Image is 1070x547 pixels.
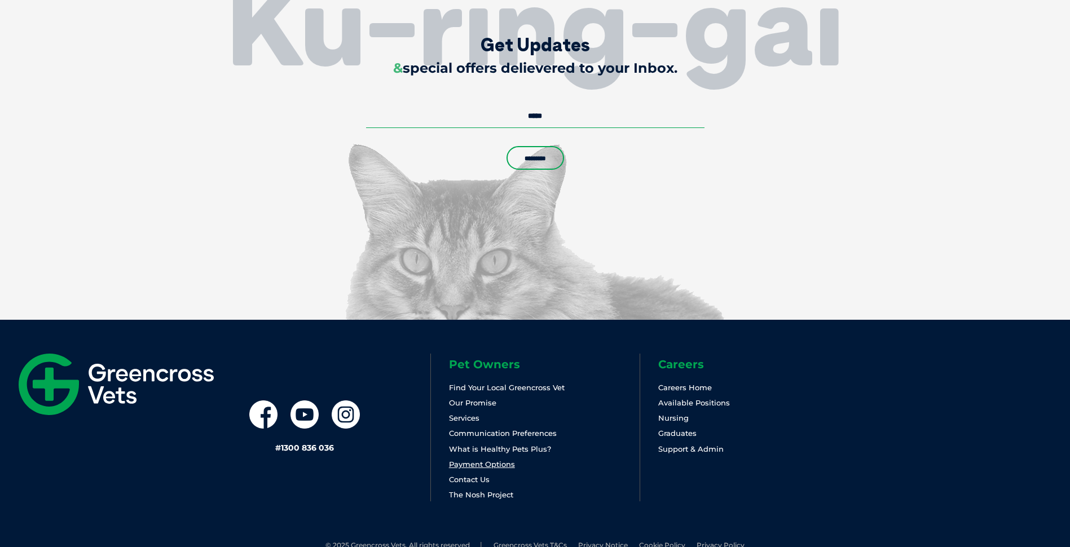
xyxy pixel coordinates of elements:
[449,444,551,453] a: What is Healthy Pets Plus?
[658,413,689,422] a: Nursing
[658,398,730,407] a: Available Positions
[449,359,640,370] h6: Pet Owners
[449,490,513,499] a: The Nosh Project
[449,475,490,484] a: Contact Us
[449,460,515,469] a: Payment Options
[449,398,496,407] a: Our Promise
[658,359,849,370] h6: Careers
[449,413,479,422] a: Services
[658,429,697,438] a: Graduates
[275,443,281,453] span: #
[449,383,565,392] a: Find Your Local Greencross Vet
[275,443,334,453] a: #1300 836 036
[658,383,712,392] a: Careers Home
[658,444,724,453] a: Support & Admin
[449,429,557,438] a: Communication Preferences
